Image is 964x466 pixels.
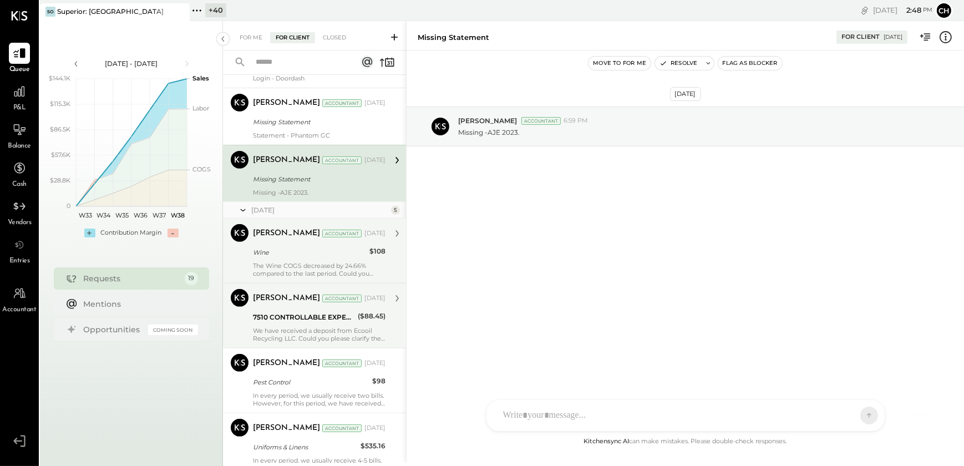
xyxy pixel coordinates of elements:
[859,4,870,16] div: copy link
[364,359,385,368] div: [DATE]
[170,211,184,219] text: W38
[670,87,701,101] div: [DATE]
[253,327,385,342] div: We have received a deposit from Ecooil Recycling LLC. Could you please clarify the purpose of thi...
[655,57,702,70] button: Resolve
[322,99,362,107] div: Accountant
[358,311,385,322] div: ($88.45)
[521,117,561,125] div: Accountant
[78,211,92,219] text: W33
[153,211,166,219] text: W37
[364,156,385,165] div: [DATE]
[253,262,385,277] div: The Wine COGS decreased by 24.66% compared to the last period. Could you please check if any bill...
[873,5,932,16] div: [DATE]
[458,116,517,125] span: [PERSON_NAME]
[322,156,362,164] div: Accountant
[253,174,382,185] div: Missing Statement
[253,98,320,109] div: [PERSON_NAME]
[391,206,400,215] div: 5
[84,229,95,237] div: +
[253,247,366,258] div: Wine
[84,59,179,68] div: [DATE] - [DATE]
[364,294,385,303] div: [DATE]
[458,128,520,137] p: Missing -AJE 2023.
[205,3,226,17] div: + 40
[322,424,362,432] div: Accountant
[322,230,362,237] div: Accountant
[253,74,385,82] div: Login - Doordash
[322,359,362,367] div: Accountant
[841,33,880,42] div: For Client
[57,7,164,16] div: Superior: [GEOGRAPHIC_DATA]
[418,32,489,43] div: Missing Statement
[67,202,70,210] text: 0
[8,218,32,228] span: Vendors
[369,246,385,257] div: $108
[935,2,953,19] button: Ch
[1,234,38,266] a: Entries
[50,125,70,133] text: $86.5K
[253,228,320,239] div: [PERSON_NAME]
[253,116,382,128] div: Missing Statement
[317,32,352,43] div: Closed
[253,358,320,369] div: [PERSON_NAME]
[51,151,70,159] text: $57.6K
[253,155,320,166] div: [PERSON_NAME]
[50,176,70,184] text: $28.8K
[1,43,38,75] a: Queue
[134,211,148,219] text: W36
[9,65,30,75] span: Queue
[364,229,385,238] div: [DATE]
[84,298,192,310] div: Mentions
[101,229,162,237] div: Contribution Margin
[884,33,902,41] div: [DATE]
[372,376,385,387] div: $98
[364,424,385,433] div: [DATE]
[253,442,357,453] div: Uniforms & Linens
[8,141,31,151] span: Balance
[253,131,385,139] div: Statement - Phantom GC
[97,211,111,219] text: W34
[322,295,362,302] div: Accountant
[50,100,70,108] text: $115.3K
[718,57,782,70] button: Flag as Blocker
[192,165,211,173] text: COGS
[148,325,198,335] div: Coming Soon
[564,116,588,125] span: 6:59 PM
[1,81,38,113] a: P&L
[364,99,385,108] div: [DATE]
[270,32,315,43] div: For Client
[253,392,385,407] div: In every period, we usually receive two bills. However, for this period, we have received only on...
[192,74,209,82] text: Sales
[1,158,38,190] a: Cash
[13,103,26,113] span: P&L
[253,293,320,304] div: [PERSON_NAME]
[168,229,179,237] div: -
[251,205,388,215] div: [DATE]
[45,7,55,17] div: SO
[361,440,385,452] div: $535.16
[253,189,385,196] div: Missing -AJE 2023.
[1,119,38,151] a: Balance
[3,305,37,315] span: Accountant
[84,273,179,284] div: Requests
[49,74,70,82] text: $144.1K
[234,32,268,43] div: For Me
[115,211,129,219] text: W35
[192,104,209,112] text: Labor
[1,283,38,315] a: Accountant
[185,272,198,285] div: 19
[588,57,651,70] button: Move to for me
[253,377,369,388] div: Pest Control
[84,324,143,335] div: Opportunities
[253,423,320,434] div: [PERSON_NAME]
[12,180,27,190] span: Cash
[1,196,38,228] a: Vendors
[9,256,30,266] span: Entries
[253,312,354,323] div: 7510 CONTROLLABLE EXPENSES:Janitorial Expense:Grease Removal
